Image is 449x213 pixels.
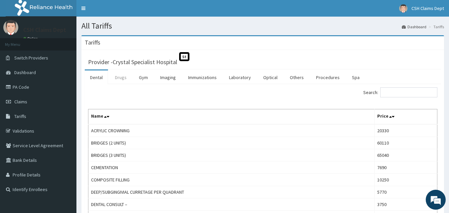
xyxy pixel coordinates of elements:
td: DEEP/SUBGINGIVIAL CURRETAGE PER QUADRANT [88,186,375,198]
li: Tariffs [427,24,444,30]
span: Tariffs [14,113,26,119]
td: BRIDGES (3 UNITS) [88,149,375,161]
h3: Tariffs [85,40,100,46]
span: Switch Providers [14,55,48,61]
a: Immunizations [183,70,222,84]
span: St [179,52,189,61]
img: User Image [3,20,18,35]
input: Search: [380,87,437,97]
a: Procedures [311,70,345,84]
span: CSH Claims Dept [411,5,444,11]
h1: All Tariffs [81,22,444,30]
a: Others [284,70,309,84]
td: 65040 [374,149,437,161]
a: Gym [134,70,153,84]
a: Optical [258,70,283,84]
a: Drugs [110,70,132,84]
td: BRIDGES (2 UNITS) [88,137,375,149]
td: 60110 [374,137,437,149]
th: Price [374,109,437,125]
span: Dashboard [14,69,36,75]
td: 7690 [374,161,437,174]
img: User Image [399,4,407,13]
a: Online [23,36,39,41]
a: Imaging [155,70,181,84]
td: 20330 [374,124,437,137]
a: Laboratory [224,70,256,84]
td: COMPOSITE FILLING [88,174,375,186]
label: Search: [363,87,437,97]
td: CEMENTATION [88,161,375,174]
h3: Provider - Crystal Specialist Hospital [88,59,177,65]
a: Dashboard [402,24,426,30]
a: Dental [85,70,108,84]
td: 5770 [374,186,437,198]
span: Claims [14,99,27,105]
td: ACRYLIC CROWNING [88,124,375,137]
a: Spa [347,70,365,84]
td: 10250 [374,174,437,186]
td: DENTAL CONSULT – [88,198,375,211]
th: Name [88,109,375,125]
td: 3750 [374,198,437,211]
p: CSH Claims Dept [23,27,66,33]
